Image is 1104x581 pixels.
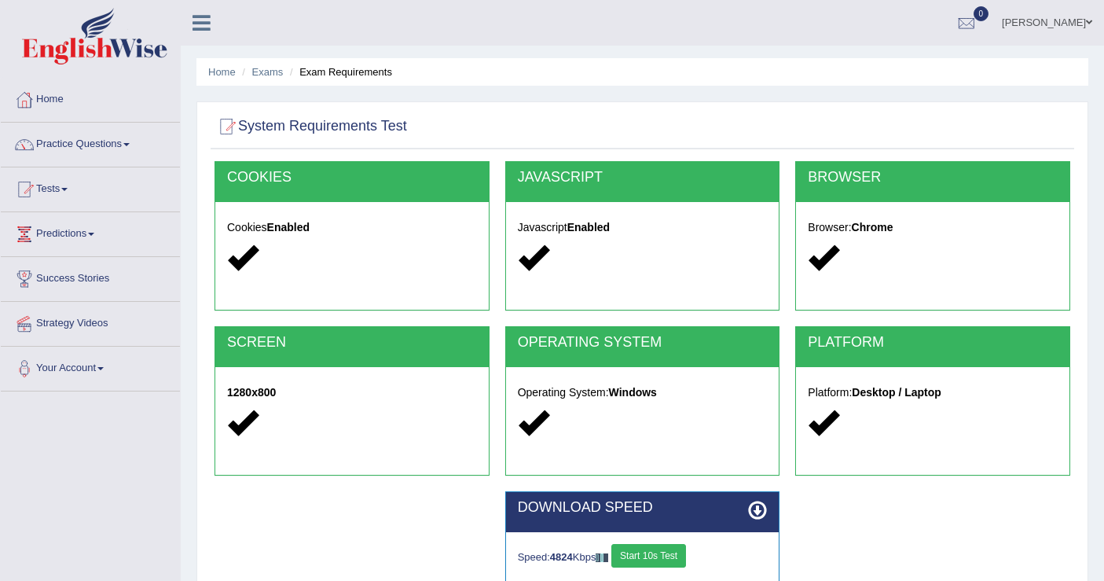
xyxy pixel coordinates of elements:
[611,544,686,568] button: Start 10s Test
[518,222,768,234] h5: Javascript
[518,387,768,399] h5: Operating System:
[808,387,1058,399] h5: Platform:
[1,123,180,162] a: Practice Questions
[974,6,989,21] span: 0
[808,170,1058,186] h2: BROWSER
[808,335,1058,351] h2: PLATFORM
[550,551,573,563] strong: 4824
[227,335,477,351] h2: SCREEN
[852,386,941,399] strong: Desktop / Laptop
[208,66,236,78] a: Home
[567,221,610,234] strong: Enabled
[518,170,768,186] h2: JAVASCRIPT
[252,66,284,78] a: Exams
[1,257,180,296] a: Success Stories
[1,212,180,252] a: Predictions
[1,302,180,341] a: Strategy Videos
[518,500,768,516] h2: DOWNLOAD SPEED
[1,167,180,207] a: Tests
[215,115,407,138] h2: System Requirements Test
[518,544,768,572] div: Speed: Kbps
[227,386,276,399] strong: 1280x800
[286,64,392,79] li: Exam Requirements
[518,335,768,351] h2: OPERATING SYSTEM
[609,386,657,399] strong: Windows
[267,221,310,234] strong: Enabled
[1,78,180,117] a: Home
[1,347,180,386] a: Your Account
[227,222,477,234] h5: Cookies
[227,170,477,186] h2: COOKIES
[852,221,893,234] strong: Chrome
[596,553,608,562] img: ajax-loader-fb-connection.gif
[808,222,1058,234] h5: Browser:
